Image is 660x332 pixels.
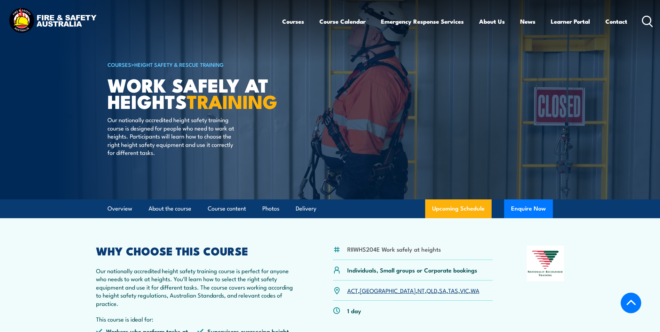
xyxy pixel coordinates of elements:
a: Overview [108,199,132,218]
p: , , , , , , , [347,286,479,294]
a: Course Calendar [319,12,366,31]
a: VIC [460,286,469,294]
a: Course content [208,199,246,218]
h6: > [108,60,279,69]
a: QLD [427,286,437,294]
p: This course is ideal for: [96,315,299,323]
a: COURSES [108,61,131,68]
a: [GEOGRAPHIC_DATA] [360,286,416,294]
a: Contact [605,12,627,31]
a: Photos [262,199,279,218]
a: ACT [347,286,358,294]
a: Learner Portal [551,12,590,31]
a: WA [471,286,479,294]
button: Enquire Now [504,199,553,218]
a: Emergency Response Services [381,12,464,31]
a: News [520,12,535,31]
a: Upcoming Schedule [425,199,492,218]
a: Height Safety & Rescue Training [134,61,224,68]
a: TAS [448,286,458,294]
p: Our nationally accredited height safety training course is perfect for anyone who needs to work a... [96,267,299,307]
a: About Us [479,12,505,31]
a: Courses [282,12,304,31]
a: About the course [149,199,191,218]
a: Delivery [296,199,316,218]
p: Our nationally accredited height safety training course is designed for people who need to work a... [108,116,234,156]
h1: Work Safely at Heights [108,77,279,109]
h2: WHY CHOOSE THIS COURSE [96,246,299,255]
p: Individuals, Small groups or Corporate bookings [347,266,477,274]
a: SA [439,286,446,294]
li: RIIWHS204E Work safely at heights [347,245,441,253]
img: Nationally Recognised Training logo. [527,246,564,281]
p: 1 day [347,307,361,315]
strong: TRAINING [187,86,277,115]
a: NT [418,286,425,294]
